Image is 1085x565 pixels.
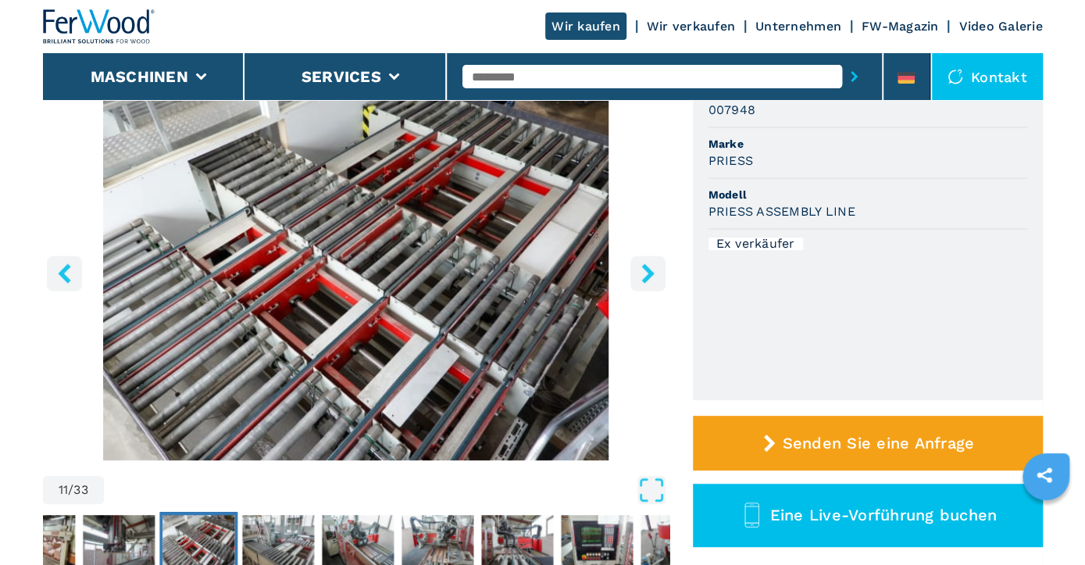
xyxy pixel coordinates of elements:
button: submit-button [842,59,866,95]
button: Open Fullscreen [108,476,666,504]
button: left-button [47,256,82,291]
button: right-button [630,256,666,291]
img: Ferwood [43,9,155,44]
span: Eine Live-Vorführung buchen [769,506,997,524]
h3: PRIESS [708,152,754,170]
img: Bohr- und Montageanlage PRIESS PRIESS ASSEMBLY LINE [43,81,669,460]
span: / [68,484,73,496]
div: Go to Slide 11 [43,81,669,460]
span: Marke [708,136,1027,152]
img: Kontakt [948,69,963,84]
button: Services [302,67,381,86]
button: Eine Live-Vorführung buchen [693,484,1043,547]
span: 33 [73,484,88,496]
a: Wir kaufen [545,13,626,40]
div: Kontakt [932,53,1043,100]
div: Ex verkäufer [708,238,803,250]
h3: PRIESS ASSEMBLY LINE [708,202,855,220]
a: Wir verkaufen [647,19,735,34]
span: Senden Sie eine Anfrage [782,434,974,452]
span: Modell [708,187,1027,202]
span: 11 [59,484,69,496]
h3: 007948 [708,101,756,119]
button: Senden Sie eine Anfrage [693,416,1043,470]
a: Video Galerie [958,19,1042,34]
a: FW-Magazin [862,19,939,34]
button: Maschinen [91,67,188,86]
a: sharethis [1025,456,1064,495]
iframe: Chat [1019,495,1073,553]
a: Unternehmen [755,19,841,34]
